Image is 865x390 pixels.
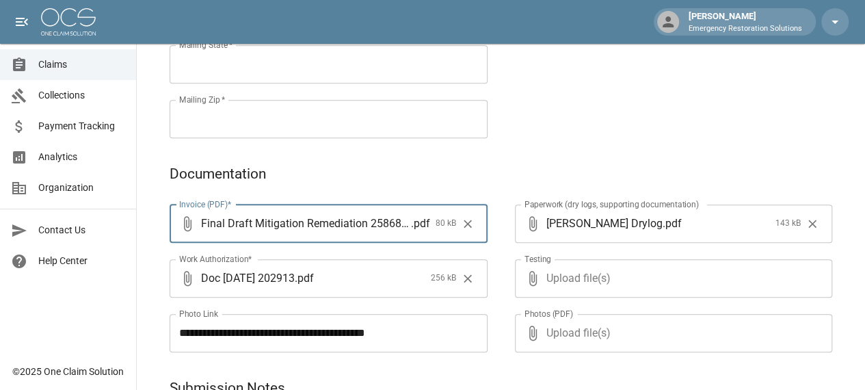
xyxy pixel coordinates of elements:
label: Photo Link [179,308,218,320]
span: Collections [38,88,125,103]
span: . pdf [295,270,314,286]
button: Clear [802,213,823,234]
span: Payment Tracking [38,119,125,133]
label: Mailing State [179,39,232,51]
button: Clear [457,268,478,289]
label: Testing [524,253,551,265]
label: Work Authorization* [179,253,252,265]
label: Photos (PDF) [524,308,573,320]
span: Upload file(s) [546,314,796,352]
div: © 2025 One Claim Solution [12,365,124,378]
span: Help Center [38,254,125,268]
span: 256 kB [431,272,456,285]
span: Contact Us [38,223,125,237]
button: Clear [457,213,478,234]
label: Invoice (PDF)* [179,198,232,210]
button: open drawer [8,8,36,36]
span: Doc [DATE] 202913 [201,270,295,286]
span: Claims [38,57,125,72]
label: Paperwork (dry logs, supporting documentation) [524,198,699,210]
span: Final Draft Mitigation Remediation 25868.47 [DATE] [201,216,411,231]
span: 143 kB [775,217,801,231]
span: [PERSON_NAME] Drylog [546,216,663,231]
img: ocs-logo-white-transparent.png [41,8,96,36]
span: Upload file(s) [546,259,796,298]
span: . pdf [411,216,430,231]
span: Analytics [38,150,125,164]
label: Mailing Zip [179,94,226,105]
span: 80 kB [436,217,456,231]
span: Organization [38,181,125,195]
div: [PERSON_NAME] [683,10,808,34]
span: . pdf [663,216,682,231]
p: Emergency Restoration Solutions [689,23,802,35]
